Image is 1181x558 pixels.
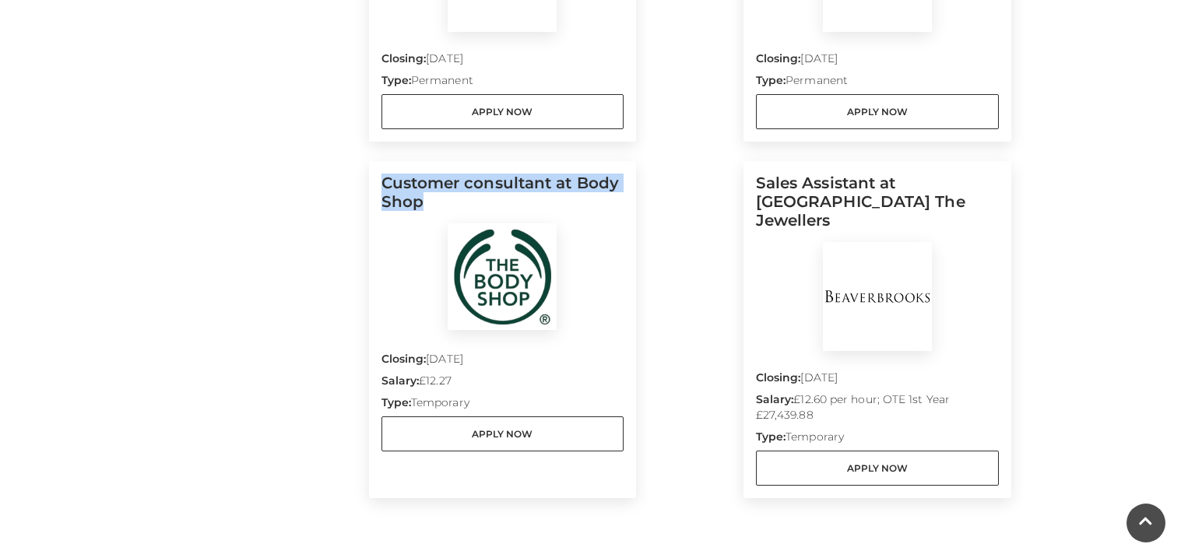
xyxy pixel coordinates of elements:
img: BeaverBrooks The Jewellers [823,242,932,351]
img: Body Shop [448,223,557,330]
a: Apply Now [381,94,624,129]
strong: Closing: [381,51,427,65]
strong: Salary: [381,374,420,388]
p: Temporary [381,395,624,416]
p: [DATE] [381,351,624,373]
strong: Salary: [756,392,794,406]
p: Permanent [756,72,999,94]
h5: Sales Assistant at [GEOGRAPHIC_DATA] The Jewellers [756,174,999,242]
a: Apply Now [756,451,999,486]
h5: Customer consultant at Body Shop [381,174,624,223]
p: [DATE] [381,51,624,72]
p: Temporary [756,429,999,451]
p: Permanent [381,72,624,94]
strong: Type: [756,73,786,87]
p: [DATE] [756,51,999,72]
strong: Closing: [381,352,427,366]
p: [DATE] [756,370,999,391]
a: Apply Now [381,416,624,451]
strong: Closing: [756,51,801,65]
strong: Type: [381,73,411,87]
p: £12.60 per hour; OTE 1st Year £27,439.88 [756,391,999,429]
strong: Closing: [756,370,801,384]
strong: Type: [756,430,786,444]
p: £12.27 [381,373,624,395]
strong: Type: [381,395,411,409]
a: Apply Now [756,94,999,129]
